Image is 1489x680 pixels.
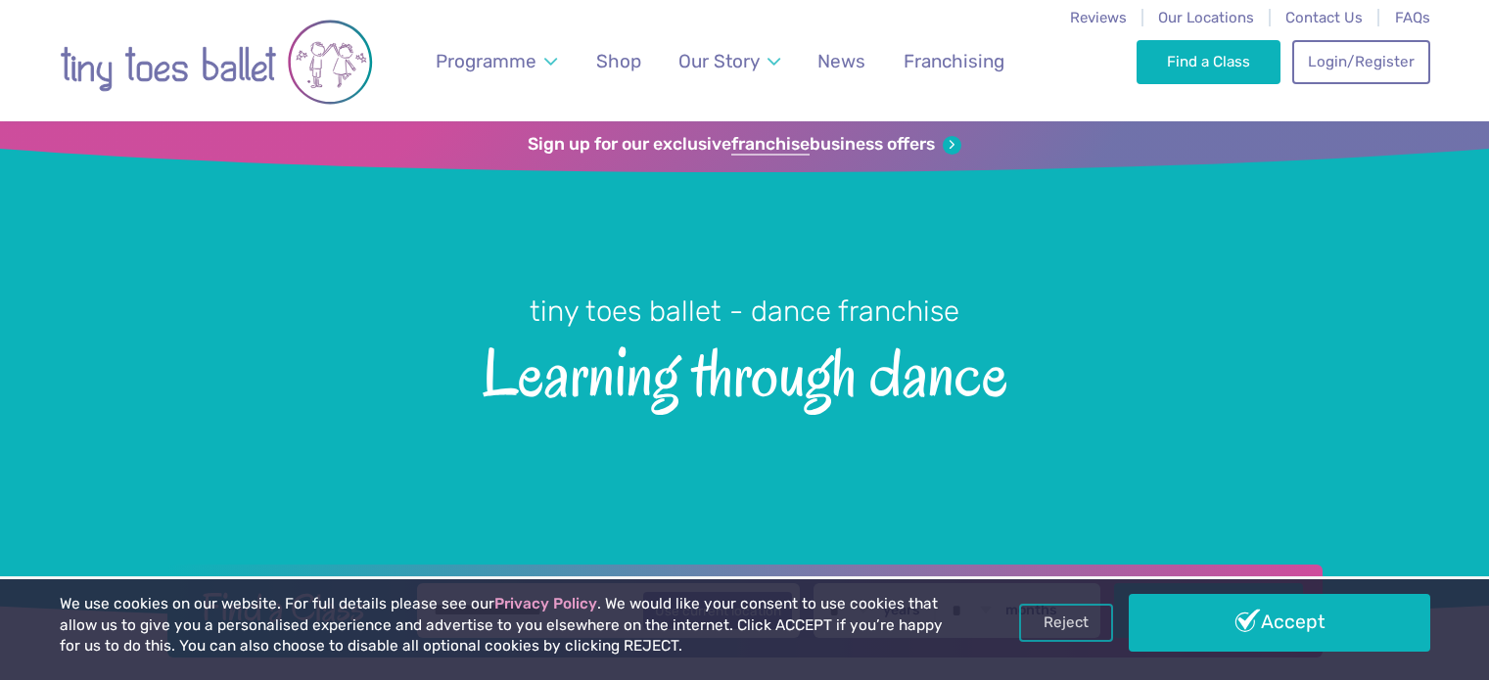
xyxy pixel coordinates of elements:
[678,50,760,72] span: Our Story
[1285,9,1363,26] a: Contact Us
[596,50,641,72] span: Shop
[60,594,951,657] p: We use cookies on our website. For full details please see our . We would like your consent to us...
[1070,9,1127,26] a: Reviews
[1129,594,1430,651] a: Accept
[894,38,1013,84] a: Franchising
[530,295,959,328] small: tiny toes ballet - dance franchise
[586,38,650,84] a: Shop
[426,38,566,84] a: Programme
[34,331,1455,410] span: Learning through dance
[809,38,875,84] a: News
[904,50,1004,72] span: Franchising
[731,134,810,156] strong: franchise
[1292,40,1429,83] a: Login/Register
[60,13,373,112] img: tiny toes ballet
[494,595,597,612] a: Privacy Policy
[669,38,789,84] a: Our Story
[436,50,536,72] span: Programme
[1158,9,1254,26] a: Our Locations
[1019,604,1113,641] a: Reject
[528,134,961,156] a: Sign up for our exclusivefranchisebusiness offers
[1395,9,1430,26] a: FAQs
[1137,40,1280,83] a: Find a Class
[817,50,865,72] span: News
